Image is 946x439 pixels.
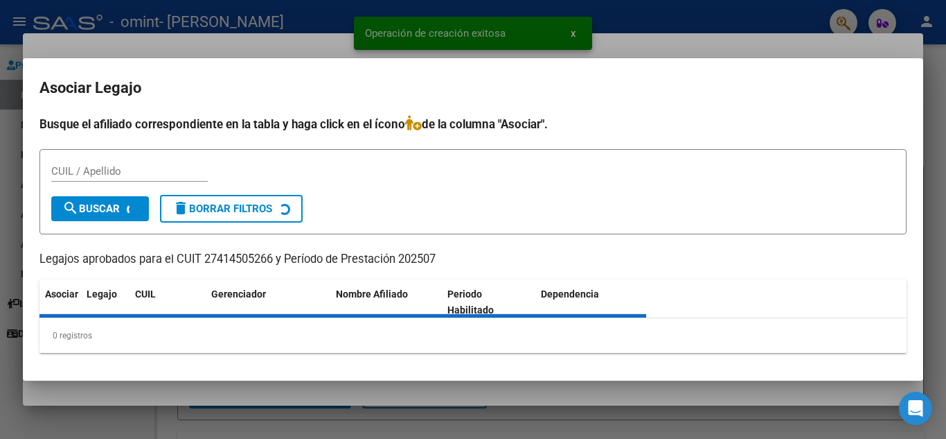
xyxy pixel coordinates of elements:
[62,203,120,215] span: Buscar
[45,289,78,300] span: Asociar
[172,200,189,216] mat-icon: delete
[62,200,79,216] mat-icon: search
[172,203,272,215] span: Borrar Filtros
[447,289,494,316] span: Periodo Habilitado
[541,289,599,300] span: Dependencia
[39,251,907,268] p: Legajos aprobados para el CUIT 27414505266 y Período de Prestación 202507
[81,279,130,325] datatable-header-cell: Legajo
[211,289,266,300] span: Gerenciador
[39,75,907,101] h2: Asociar Legajo
[206,279,330,325] datatable-header-cell: Gerenciador
[535,279,647,325] datatable-header-cell: Dependencia
[87,289,117,300] span: Legajo
[39,318,907,353] div: 0 registros
[51,196,149,221] button: Buscar
[135,289,156,300] span: CUIL
[160,195,303,223] button: Borrar Filtros
[336,289,408,300] span: Nombre Afiliado
[39,279,81,325] datatable-header-cell: Asociar
[130,279,206,325] datatable-header-cell: CUIL
[330,279,442,325] datatable-header-cell: Nombre Afiliado
[899,392,932,425] div: Open Intercom Messenger
[39,115,907,133] h4: Busque el afiliado correspondiente en la tabla y haga click en el ícono de la columna "Asociar".
[442,279,535,325] datatable-header-cell: Periodo Habilitado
